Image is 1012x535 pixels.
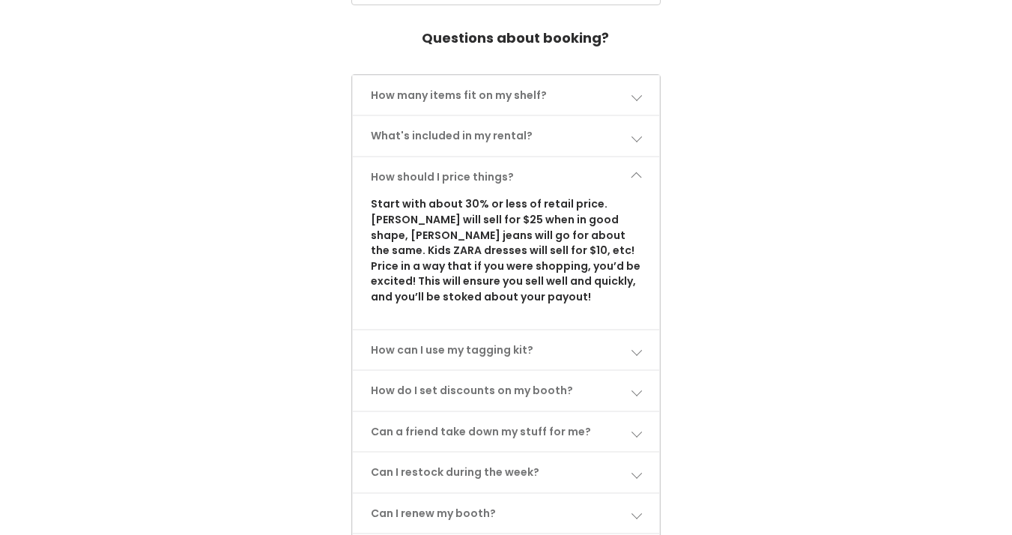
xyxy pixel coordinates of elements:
[353,494,659,534] a: Can I renew my booth?
[353,330,659,370] a: How can I use my tagging kit?
[353,412,659,452] a: Can a friend take down my stuff for me?
[353,371,659,411] a: How do I set discounts on my booth?
[353,76,659,115] a: How many items fit on my shelf?
[371,196,641,304] p: Start with about 30% or less of retail price. [PERSON_NAME] will sell for $25 when in good shape,...
[353,157,659,197] a: How should I price things?
[422,23,609,53] h4: Questions about booking?
[353,116,659,156] a: What's included in my rental?
[353,453,659,492] a: Can I restock during the week?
